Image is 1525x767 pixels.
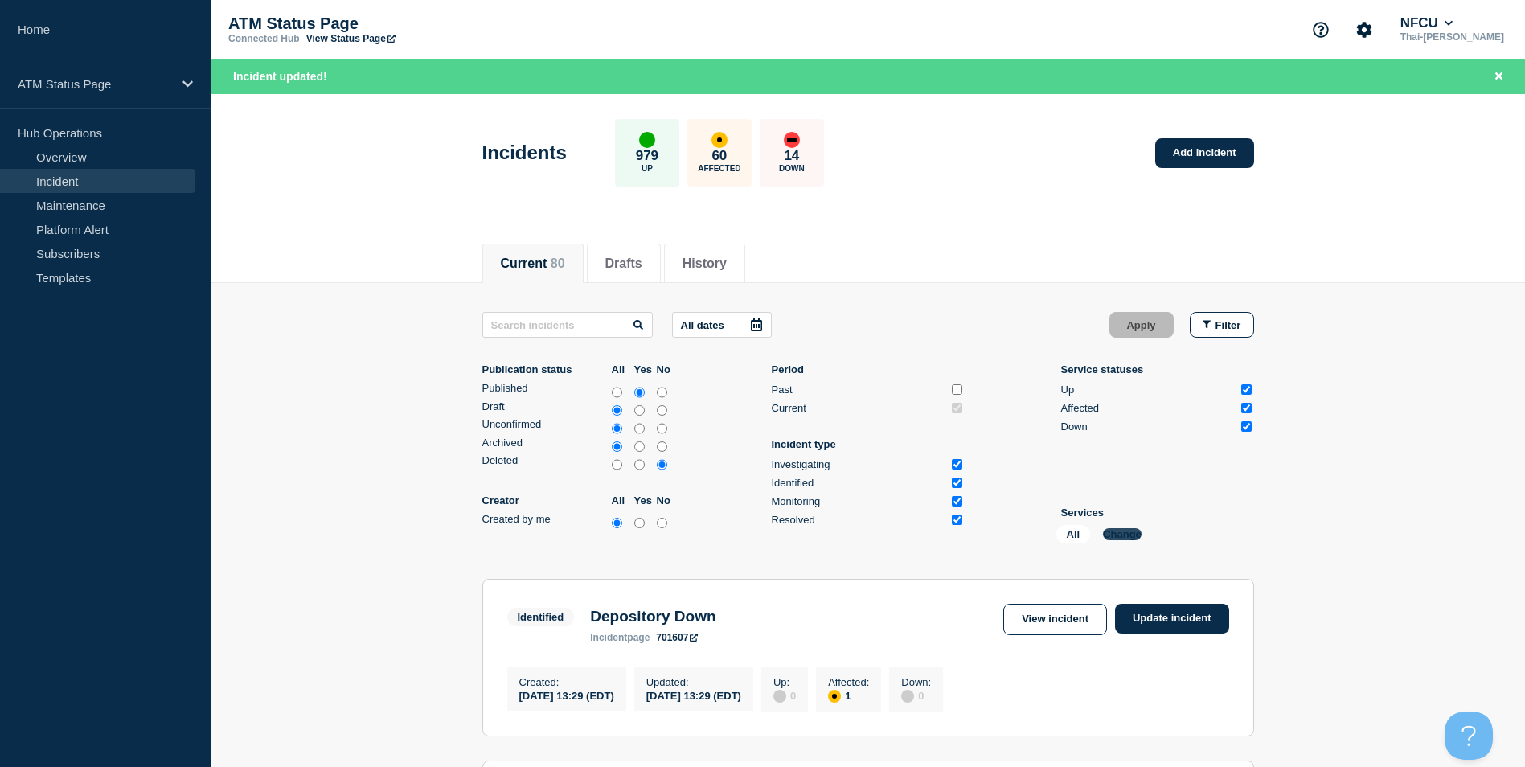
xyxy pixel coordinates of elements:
div: Investigating [772,458,945,470]
input: Affected [1241,403,1252,413]
input: Current [952,403,962,413]
h1: Incidents [482,142,567,164]
a: View incident [1003,604,1107,635]
div: Deleted [482,454,608,466]
button: History [683,256,727,271]
p: Affected [698,164,740,173]
p: Thai-[PERSON_NAME] [1397,31,1507,43]
button: Close banner [1489,68,1509,86]
div: 0 [773,688,796,703]
div: Archived [482,437,608,449]
div: Unconfirmed [482,418,608,430]
a: Update incident [1115,604,1229,634]
div: Identified [772,477,945,489]
span: Filter [1215,319,1241,331]
iframe: Help Scout Beacon - Open [1445,712,1493,760]
button: Change [1103,528,1142,540]
p: Down [779,164,805,173]
input: Resolved [952,515,962,525]
div: 0 [901,688,931,703]
div: archived [482,437,675,455]
p: Incident type [772,438,965,450]
input: yes [634,384,645,400]
p: Period [772,363,965,375]
div: Resolved [772,514,945,526]
div: affected [711,132,728,148]
input: no [657,515,667,531]
input: Down [1241,421,1252,432]
div: Published [482,382,608,394]
div: createdByMe [482,513,675,531]
input: all [612,384,622,400]
p: Down : [901,676,931,688]
label: Yes [634,494,653,507]
p: Up [642,164,653,173]
p: Service statuses [1061,363,1254,375]
p: Up : [773,676,796,688]
button: Support [1304,13,1338,47]
input: all [612,515,622,531]
button: Apply [1109,312,1174,338]
label: All [612,494,630,507]
input: no [657,439,667,455]
label: No [657,494,675,507]
div: Current [772,402,945,414]
p: 14 [784,148,799,164]
p: page [590,632,650,643]
div: published [482,382,675,400]
div: Monitoring [772,495,945,507]
p: ATM Status Page [18,77,172,91]
input: Up [1241,384,1252,395]
input: yes [634,515,645,531]
input: all [612,403,622,419]
div: deleted [482,454,675,473]
p: All dates [681,319,724,331]
div: draft [482,400,675,419]
span: Identified [507,608,575,626]
span: All [1056,525,1091,543]
div: Up [1061,383,1235,396]
input: Search incidents [482,312,653,338]
div: disabled [901,690,914,703]
input: Past [952,384,962,395]
div: down [784,132,800,148]
p: Services [1061,507,1254,519]
h3: Depository Down [590,608,715,625]
span: incident [590,632,627,643]
p: ATM Status Page [228,14,550,33]
div: [DATE] 13:29 (EDT) [646,688,741,702]
input: no [657,384,667,400]
button: Account settings [1347,13,1381,47]
div: up [639,132,655,148]
input: yes [634,420,645,437]
div: Created by me [482,513,608,525]
input: all [612,439,622,455]
input: yes [634,403,645,419]
p: Affected : [828,676,869,688]
input: Identified [952,478,962,488]
label: All [612,363,630,375]
div: Down [1061,420,1235,433]
input: Monitoring [952,496,962,507]
button: Current 80 [501,256,565,271]
div: Affected [1061,402,1235,414]
p: Updated : [646,676,741,688]
a: 701607 [656,632,698,643]
div: 1 [828,688,869,703]
div: [DATE] 13:29 (EDT) [519,688,614,702]
span: Incident updated! [233,70,327,83]
p: Creator [482,494,608,507]
input: Investigating [952,459,962,470]
input: yes [634,439,645,455]
div: Past [772,383,945,396]
input: all [612,420,622,437]
input: yes [634,457,645,473]
div: affected [828,690,841,703]
button: All dates [672,312,772,338]
input: no [657,420,667,437]
div: disabled [773,690,786,703]
label: Yes [634,363,653,375]
a: View Status Page [306,33,396,44]
div: unconfirmed [482,418,675,437]
button: Filter [1190,312,1254,338]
